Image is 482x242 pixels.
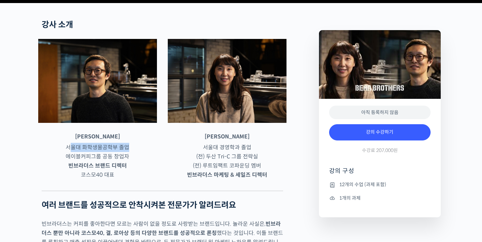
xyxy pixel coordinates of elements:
[329,167,431,180] h4: 강의 구성
[42,200,236,210] strong: 여러 브랜드를 성공적으로 안착시켜본 전문가가 알려드려요
[2,186,45,203] a: 홈
[87,186,130,203] a: 설정
[362,147,398,154] span: 수강료 207,000원
[68,162,127,169] strong: 빈브라더스 브랜드 디렉터
[75,133,120,140] strong: [PERSON_NAME]
[45,186,87,203] a: 대화
[329,124,431,140] a: 강의 수강하기
[42,20,283,30] h2: 강사 소개
[38,143,157,179] p: 서울대 화학생물공학부 졸업 에이블커피그룹 공동 창업자 코스모40 대표
[42,220,281,237] strong: 빈브라더스 뿐만 아니라 코스모40, 결, 로아상 등의 다양한 브랜드를 성공적으로 론칭
[329,194,431,202] li: 1개의 과제
[329,106,431,119] div: 아직 등록하지 않음
[21,196,25,201] span: 홈
[62,196,70,202] span: 대화
[187,171,267,178] strong: 빈브라더스 마케팅 & 세일즈 디렉터
[105,196,113,201] span: 설정
[168,143,286,179] p: 서울대 경영학과 졸업 (전) 두산 Tri-C 그룹 전략실 (전) 루트임팩트 코파운딩 멤버
[329,181,431,189] li: 12개의 수업 (과제 포함)
[205,133,250,140] strong: [PERSON_NAME]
